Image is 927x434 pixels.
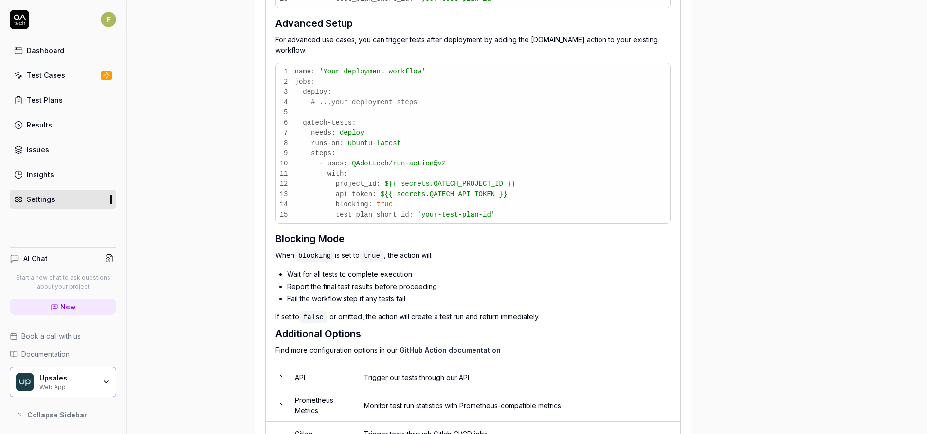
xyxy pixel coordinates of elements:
li: Report the final test results before proceeding [287,281,671,291]
code: true [360,250,384,262]
span: 14 [279,199,295,210]
span: uses: [327,160,348,167]
p: If set to or omitted, the action will create a test run and return immediately. [275,311,671,323]
td: API [285,365,354,389]
p: Find more configuration options in our [275,345,671,355]
button: Collapse Sidebar [10,405,116,424]
li: Wait for all tests to complete execution [287,269,671,279]
div: Insights [27,169,54,180]
span: 7 [279,128,295,138]
span: 5 [279,108,295,118]
a: Test Cases [10,66,116,85]
span: secrets.QATECH_API_TOKEN [397,190,495,198]
div: Dashboard [27,45,64,55]
p: Start a new chat to ask questions about your project [10,273,116,291]
span: deploy [340,129,364,137]
p: When is set to , the action will: [275,250,671,261]
span: 'Your deployment workflow' [319,68,425,75]
div: Web App [39,382,96,390]
td: Monitor test run statistics with Prometheus-compatible metrics [354,389,680,422]
span: 4 [279,97,295,108]
a: Insights [10,165,116,184]
h4: AI Chat [23,253,48,264]
span: }} [507,180,515,188]
span: QAdottech/run-action@v2 [352,160,446,167]
td: Prometheus Metrics [285,389,354,422]
span: 3 [279,87,295,97]
div: Results [27,120,52,130]
span: deploy: [303,88,331,96]
span: blocking: [336,200,373,208]
span: 13 [279,189,295,199]
span: 15 [279,210,295,220]
td: Trigger our tests through our API [354,365,680,389]
span: }} [499,190,508,198]
div: Upsales [39,374,96,382]
span: 9 [279,148,295,159]
h3: Advanced Setup [275,16,671,31]
span: 10 [279,159,295,169]
span: project_id: [336,180,381,188]
a: Book a call with us [10,331,116,341]
span: ${{ [384,180,397,188]
span: # ...your deployment steps [311,98,417,106]
span: 2 [279,77,295,87]
span: name: [295,68,315,75]
span: 'your-test-plan-id' [418,211,495,218]
a: Settings [10,190,116,209]
a: Issues [10,140,116,159]
img: Upsales Logo [16,373,34,391]
span: needs: [311,129,335,137]
span: jobs: [295,78,315,86]
a: Results [10,115,116,134]
span: F [101,12,116,27]
span: - [319,160,323,167]
p: For advanced use cases, you can trigger tests after deployment by adding the [DOMAIN_NAME] action... [275,35,671,55]
span: Collapse Sidebar [27,410,87,420]
code: blocking [294,250,335,262]
a: Dashboard [10,41,116,60]
span: Book a call with us [21,331,81,341]
span: 8 [279,138,295,148]
span: test_plan_short_id: [336,211,414,218]
a: New [10,299,116,315]
h3: Blocking Mode [275,232,671,246]
div: Settings [27,194,55,204]
span: ${{ [381,190,393,198]
h3: Additional Options [275,326,671,341]
span: qatech-tests: [303,119,356,127]
span: 12 [279,179,295,189]
button: Upsales LogoUpsalesWeb App [10,367,116,397]
span: 6 [279,118,295,128]
span: api_token: [336,190,377,198]
span: with: [327,170,348,178]
span: runs-on: [311,139,344,147]
a: Documentation [10,349,116,359]
span: New [60,302,76,312]
button: F [101,10,116,29]
span: 11 [279,169,295,179]
div: Issues [27,145,49,155]
a: Test Plans [10,90,116,109]
div: Test Plans [27,95,63,105]
span: true [377,200,393,208]
span: 1 [279,67,295,77]
a: GitHub Action documentation [400,346,501,354]
li: Fail the workflow step if any tests fail [287,293,671,304]
span: ubuntu-latest [348,139,401,147]
span: secrets.QATECH_PROJECT_ID [401,180,503,188]
span: Documentation [21,349,70,359]
div: Test Cases [27,70,65,80]
span: steps: [311,149,335,157]
code: false [299,311,327,323]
